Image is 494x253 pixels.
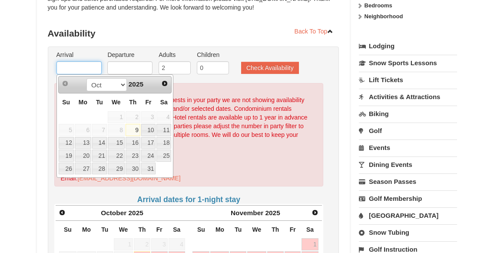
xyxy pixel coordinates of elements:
span: Saturday [306,226,314,233]
span: November [231,209,263,216]
a: Events [359,140,458,156]
span: 5 [59,124,74,136]
span: Friday [156,226,162,233]
a: 28 [92,163,107,175]
span: Wednesday [252,226,262,233]
span: Next [161,80,168,87]
a: Snow Tubing [359,224,458,240]
a: Activities & Attractions [359,89,458,105]
a: Prev [56,206,69,219]
a: 30 [126,163,140,175]
div: Due to the dates selected or number of guests in your party we are not showing availability for y... [54,83,324,186]
a: Next [159,77,171,90]
a: 19 [59,150,74,162]
a: 24 [141,150,156,162]
span: 3 [151,238,168,250]
a: Biking [359,106,458,122]
h3: Availability [48,25,339,42]
span: Monday [82,226,91,233]
a: 23 [126,150,140,162]
h4: Arrival dates for 1-night stay [54,195,324,204]
a: Lift Tickets [359,72,458,88]
a: Snow Sports Lessons [359,55,458,71]
span: 8 [108,124,125,136]
a: Golf [359,123,458,139]
a: 27 [75,163,91,175]
span: Sunday [64,226,72,233]
a: 31 [141,163,156,175]
span: 6 [75,124,91,136]
a: 29 [108,163,125,175]
span: Saturday [160,99,168,106]
span: Prev [59,209,66,216]
a: 18 [156,137,171,149]
span: 1 [114,238,133,250]
a: Dining Events [359,156,458,173]
span: 2 [126,111,140,123]
a: 26 [59,163,74,175]
span: Next [312,209,318,216]
span: Sunday [62,99,70,106]
span: 2025 [129,80,143,88]
span: October [101,209,126,216]
span: Thursday [138,226,146,233]
span: Thursday [272,226,279,233]
span: Prev [62,80,69,87]
a: Lodging [359,38,458,54]
span: Saturday [173,226,180,233]
a: 12 [59,137,74,149]
a: 1 [302,238,318,250]
a: 17 [141,137,156,149]
span: Friday [146,99,152,106]
a: 11 [156,124,171,136]
a: Season Passes [359,173,458,190]
span: Sunday [197,226,205,233]
span: 2025 [265,209,280,216]
a: [GEOGRAPHIC_DATA] [359,207,458,223]
a: Prev [60,77,72,90]
span: Tuesday [96,99,103,106]
a: 9 [126,124,140,136]
a: Golf Membership [359,190,458,206]
a: 14 [92,137,107,149]
span: 7 [92,124,107,136]
a: [EMAIL_ADDRESS][DOMAIN_NAME] [77,175,180,182]
a: 21 [92,150,107,162]
label: Arrival [56,50,102,59]
strong: Bedrooms [365,2,392,9]
a: Next [309,206,322,219]
span: 4 [156,111,171,123]
span: Wednesday [119,226,128,233]
span: Wednesday [112,99,121,106]
label: Adults [159,50,191,59]
span: Thursday [129,99,136,106]
a: 15 [108,137,125,149]
span: Monday [79,99,87,106]
span: Tuesday [101,226,108,233]
span: 3 [141,111,156,123]
span: 2 [134,238,150,250]
a: Back To Top [289,25,339,38]
label: Children [197,50,229,59]
span: 4 [169,238,185,250]
a: 25 [156,150,171,162]
button: Check Availability [241,62,299,74]
span: 2025 [129,209,143,216]
span: Friday [290,226,296,233]
span: Monday [216,226,224,233]
strong: Neighborhood [365,13,403,20]
a: 13 [75,137,91,149]
a: 10 [141,124,156,136]
a: 20 [75,150,91,162]
label: Departure [107,50,153,59]
span: Tuesday [235,226,242,233]
a: 22 [108,150,125,162]
span: 1 [108,111,125,123]
a: 16 [126,137,140,149]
